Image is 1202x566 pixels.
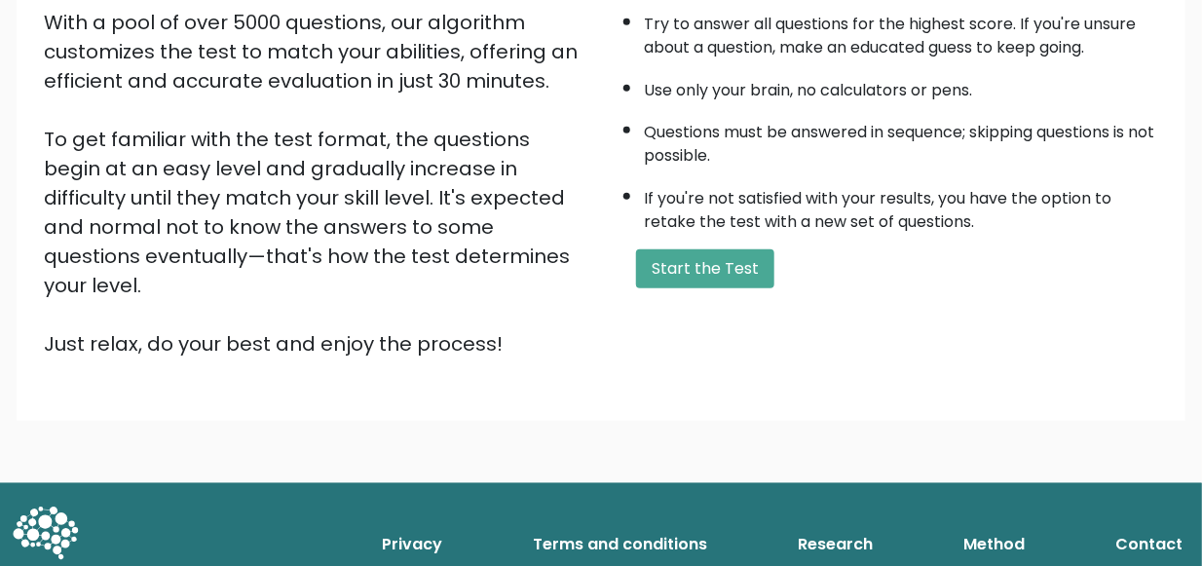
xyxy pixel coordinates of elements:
a: Method [956,525,1033,564]
li: Questions must be answered in sequence; skipping questions is not possible. [644,111,1158,168]
a: Privacy [374,525,450,564]
li: Try to answer all questions for the highest score. If you're unsure about a question, make an edu... [644,3,1158,59]
li: If you're not satisfied with your results, you have the option to retake the test with a new set ... [644,177,1158,234]
a: Contact [1108,525,1190,564]
a: Research [790,525,881,564]
li: Use only your brain, no calculators or pens. [644,69,1158,102]
a: Terms and conditions [525,525,715,564]
button: Start the Test [636,249,774,288]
